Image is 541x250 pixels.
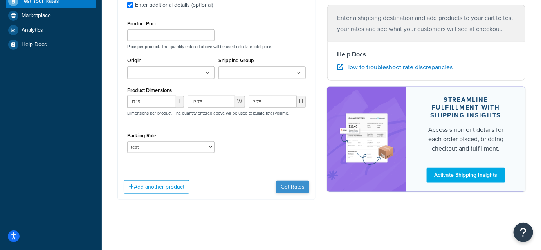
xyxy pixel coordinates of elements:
[176,96,184,108] span: L
[6,38,96,52] a: Help Docs
[6,23,96,37] a: Analytics
[337,13,516,34] p: Enter a shipping destination and add products to your cart to test your rates and see what your c...
[6,9,96,23] a: Marketplace
[339,99,395,180] img: feature-image-si-e24932ea9b9fcd0ff835db86be1ff8d589347e8876e1638d903ea230a36726be.png
[127,87,172,93] label: Product Dimensions
[337,50,516,59] h4: Help Docs
[125,44,308,49] p: Price per product. The quantity entered above will be used calculate total price.
[127,2,133,8] input: Enter additional details (optional)
[425,96,507,119] div: Streamline Fulfillment with Shipping Insights
[22,27,43,34] span: Analytics
[427,168,505,183] a: Activate Shipping Insights
[276,181,309,193] button: Get Rates
[514,223,533,242] button: Open Resource Center
[125,110,289,116] p: Dimensions per product. The quantity entered above will be used calculate total volume.
[297,96,306,108] span: H
[22,13,51,19] span: Marketplace
[124,180,189,194] button: Add another product
[218,58,254,63] label: Shipping Group
[127,58,141,63] label: Origin
[425,125,507,153] div: Access shipment details for each order placed, bridging checkout and fulfillment.
[22,41,47,48] span: Help Docs
[235,96,245,108] span: W
[127,21,157,27] label: Product Price
[127,133,156,138] label: Packing Rule
[337,63,453,72] a: How to troubleshoot rate discrepancies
